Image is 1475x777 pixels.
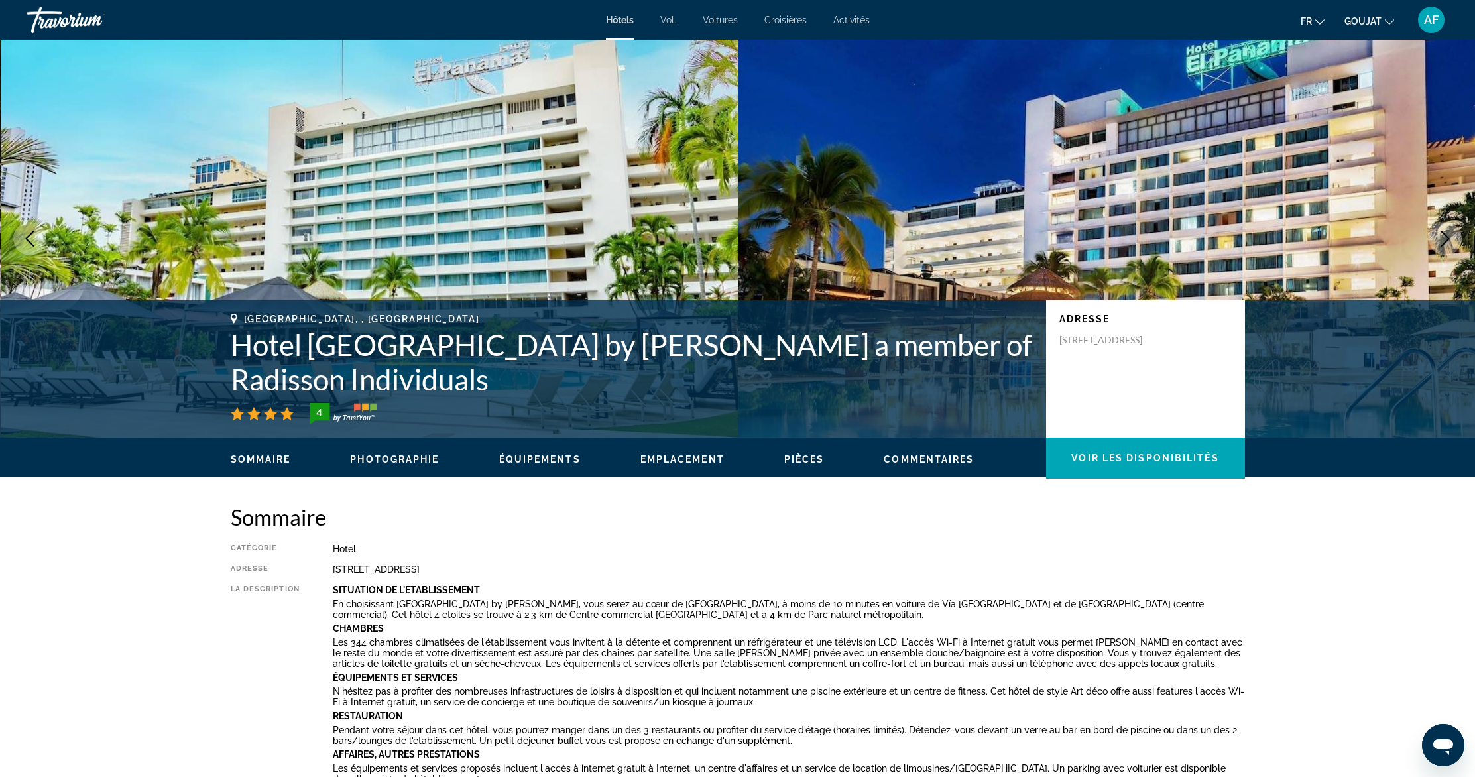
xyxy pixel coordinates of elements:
span: Sommaire [231,454,291,465]
span: Commentaires [884,454,974,465]
p: Adresse [1059,314,1232,324]
span: Pièces [784,454,825,465]
span: Voir les disponibilités [1071,453,1218,463]
img: trustyou-badge-hor.svg [310,403,377,424]
div: [STREET_ADDRESS] [333,564,1245,575]
p: N'hésitez pas à profiter des nombreuses infrastructures de loisirs à disposition et qui incluent ... [333,686,1245,707]
a: Activités [833,15,870,25]
b: Équipements Et Services [333,672,458,683]
span: Emplacement [640,454,725,465]
a: Travorium [27,3,159,37]
button: Emplacement [640,453,725,465]
b: Chambres [333,623,384,634]
iframe: Bouton de lancement de la fenêtre de messagerie [1422,724,1464,766]
b: Situation De L'établissement [333,585,480,595]
span: Équipements [499,454,581,465]
div: Adresse [231,564,300,575]
a: Croisières [764,15,807,25]
a: Hôtels [606,15,634,25]
h1: Hotel [GEOGRAPHIC_DATA] by [PERSON_NAME] a member of Radisson Individuals [231,328,1033,396]
h2: Sommaire [231,504,1245,530]
button: Menu utilisateur [1414,6,1448,34]
p: Pendant votre séjour dans cet hôtel, vous pourrez manger dans un des 3 restaurants ou profiter du... [333,725,1245,746]
font: AF [1424,13,1439,27]
div: Catégorie [231,544,300,554]
button: Changer de devise [1344,11,1394,30]
button: Sommaire [231,453,291,465]
button: Previous image [13,222,46,255]
button: Voir les disponibilités [1046,438,1245,479]
div: 4 [306,404,333,420]
a: Vol. [660,15,676,25]
p: En choisissant [GEOGRAPHIC_DATA] by [PERSON_NAME], vous serez au cœur de [GEOGRAPHIC_DATA], à moi... [333,599,1245,620]
button: Pièces [784,453,825,465]
font: GOUJAT [1344,16,1382,27]
button: Changer de langue [1301,11,1325,30]
span: Photographie [350,454,439,465]
button: Next image [1429,222,1462,255]
p: [STREET_ADDRESS] [1059,334,1165,346]
font: fr [1301,16,1312,27]
button: Photographie [350,453,439,465]
b: Affaires, Autres Prestations [333,749,480,760]
button: Commentaires [884,453,974,465]
span: [GEOGRAPHIC_DATA], , [GEOGRAPHIC_DATA] [244,314,480,324]
a: Voitures [703,15,738,25]
div: Hotel [333,544,1245,554]
button: Équipements [499,453,581,465]
p: Les 344 chambres climatisées de l'établissement vous invitent à la détente et comprennent un réfr... [333,637,1245,669]
b: Restauration [333,711,403,721]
